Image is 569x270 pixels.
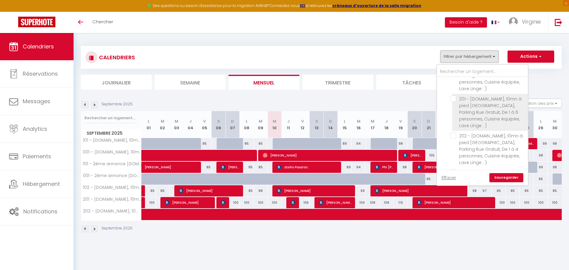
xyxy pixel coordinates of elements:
[506,185,520,196] div: 85
[169,111,183,138] th: 03
[534,185,548,196] div: 85
[492,197,506,208] div: 100
[217,118,220,124] abbr: S
[427,118,430,124] abbr: D
[548,185,562,196] div: 85
[277,161,338,173] span: darko Posarac
[534,162,548,173] div: 99
[385,118,388,124] abbr: J
[155,75,225,90] li: Semaine
[81,129,141,138] span: Septembre 2025
[203,118,206,124] abbr: V
[23,208,58,215] span: Notifications
[23,43,54,50] span: Calendriers
[225,111,239,138] th: 07
[156,185,169,196] div: 85
[520,185,534,196] div: 85
[408,111,422,138] th: 20
[291,197,295,208] span: [PERSON_NAME]
[101,226,133,231] p: Septembre 2025
[394,197,408,208] div: 113
[296,111,310,138] th: 12
[319,197,352,208] span: [PERSON_NAME]
[337,111,351,138] th: 15
[394,111,408,138] th: 19
[534,173,548,185] div: 85
[445,17,487,28] button: Besoin d'aide ?
[239,162,253,173] div: 85
[437,66,528,77] input: Rechercher un logement...
[161,118,164,124] abbr: M
[5,2,23,21] button: Ouvrir le widget de chat LiveChat
[440,51,498,63] button: Filtrer par hébergement
[142,197,156,208] div: 100
[97,51,135,64] h3: CALENDRIERS
[225,197,239,208] div: 100
[366,111,380,138] th: 17
[88,12,118,33] a: Chercher
[509,17,518,26] img: ...
[84,113,138,123] input: Rechercher un logement...
[82,197,143,202] span: 201 - [DOMAIN_NAME], 10mn à pied [GEOGRAPHIC_DATA], Parking Rue Gratuit, De 1 à 6 personnes, Cuis...
[413,118,416,124] abbr: S
[183,111,197,138] th: 04
[239,138,253,149] div: 85
[231,118,234,124] abbr: D
[534,197,548,208] div: 100
[254,185,268,196] div: 88
[375,185,465,196] span: [PERSON_NAME]
[332,3,421,8] a: créneaux d'ouverture de la salle migration
[380,111,393,138] th: 18
[281,111,295,138] th: 11
[82,185,143,190] span: 102 - [DOMAIN_NAME], 10mn à pied [GEOGRAPHIC_DATA], Parking Rue Gratuit, De 1 à 4 personnes, Cuis...
[375,161,394,173] span: Phi [PERSON_NAME]
[403,150,422,161] span: [PERSON_NAME]
[287,118,290,124] abbr: J
[508,51,554,63] button: Actions
[179,185,240,196] span: [PERSON_NAME]
[273,118,276,124] abbr: M
[394,138,408,149] div: 98
[417,161,450,173] span: [PERSON_NAME]
[520,197,534,208] div: 100
[540,118,542,124] abbr: L
[548,162,562,173] div: 98
[198,111,212,138] th: 05
[517,99,562,108] button: Gestion des prix
[436,173,449,185] div: 95
[23,97,50,105] span: Messages
[371,118,374,124] abbr: M
[82,150,143,154] span: 001 - [DOMAIN_NAME], 10mn à pied [GEOGRAPHIC_DATA], Parking [GEOGRAPHIC_DATA], De 1 à 4 personnes...
[436,64,528,186] div: Filtrer par hébergement
[254,162,268,173] div: 85
[268,111,281,138] th: 10
[259,118,262,124] abbr: M
[82,138,143,143] span: 101 - [DOMAIN_NAME], 10mn à pied [GEOGRAPHIC_DATA], Parking Rue Gratuit, De 1 à 4 personnes, Cuis...
[337,162,351,173] div: 89
[23,70,58,77] span: Réservations
[504,12,548,33] a: ... Virginie
[300,3,305,8] a: ICI
[344,118,346,124] abbr: L
[221,197,225,208] span: [PERSON_NAME]
[239,185,253,196] div: 85
[81,75,152,90] li: Journalier
[436,111,449,138] th: 22
[315,118,318,124] abbr: S
[522,18,541,25] span: Virginie
[376,75,447,90] li: Tâches
[548,111,562,138] th: 30
[277,185,353,196] span: [PERSON_NAME]
[301,118,304,124] abbr: V
[422,150,436,161] div: 105
[464,185,478,196] div: 98
[329,118,332,124] abbr: D
[142,111,156,138] th: 01
[175,118,178,124] abbr: M
[296,197,310,208] div: 106
[352,185,366,196] div: 99
[555,18,562,26] img: logout
[142,162,156,173] a: [PERSON_NAME]
[506,197,520,208] div: 100
[548,138,562,149] div: 98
